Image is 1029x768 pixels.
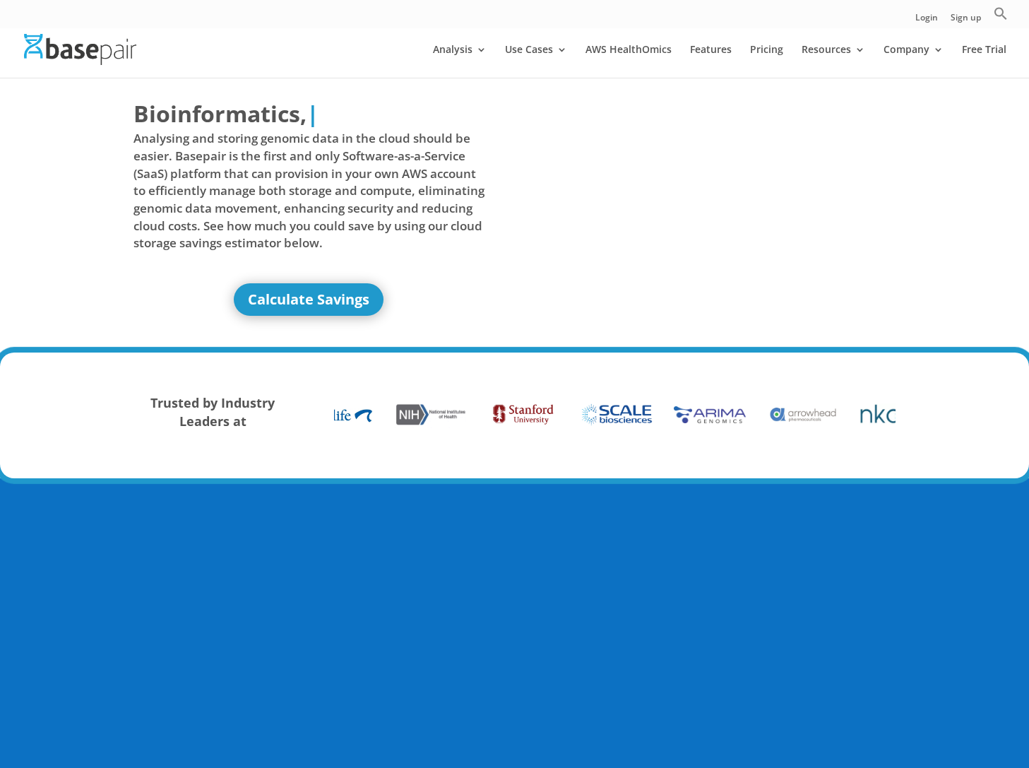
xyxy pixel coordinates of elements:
a: Calculate Savings [234,283,383,316]
strong: Trusted by Industry Leaders at [150,394,275,430]
a: Use Cases [505,45,567,78]
a: Free Trial [962,45,1006,78]
span: Analysing and storing genomic data in the cloud should be easier. Basepair is the first and only ... [133,130,485,252]
a: Analysis [433,45,487,78]
svg: Search [994,6,1008,20]
a: Pricing [750,45,783,78]
img: Basepair [24,34,136,64]
iframe: Basepair - NGS Analysis Simplified [525,98,877,295]
a: Resources [802,45,865,78]
a: Sign up [951,13,981,28]
span: Bioinformatics, [133,98,307,130]
span: | [307,98,319,129]
a: Company [884,45,944,78]
a: Search Icon Link [994,6,1008,28]
a: Login [915,13,938,28]
a: Features [690,45,732,78]
a: AWS HealthOmics [585,45,672,78]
